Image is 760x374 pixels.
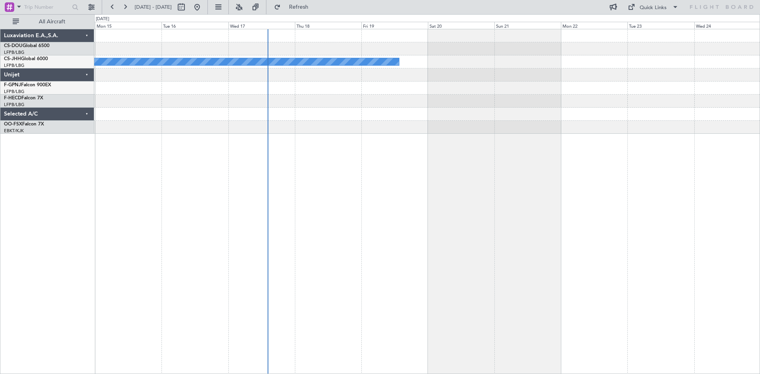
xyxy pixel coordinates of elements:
div: Wed 17 [228,22,295,29]
div: Fri 19 [361,22,428,29]
div: Tue 23 [627,22,694,29]
a: LFPB/LBG [4,102,25,108]
div: Mon 22 [561,22,627,29]
a: EBKT/KJK [4,128,24,134]
span: F-GPNJ [4,83,21,87]
div: [DATE] [96,16,109,23]
button: Refresh [270,1,318,13]
a: LFPB/LBG [4,63,25,68]
span: OO-FSX [4,122,22,127]
div: Tue 16 [161,22,228,29]
a: F-GPNJFalcon 900EX [4,83,51,87]
div: Sun 21 [494,22,561,29]
a: CS-JHHGlobal 6000 [4,57,48,61]
div: Sat 20 [428,22,494,29]
div: Mon 15 [95,22,161,29]
button: Quick Links [624,1,682,13]
span: Refresh [282,4,315,10]
a: CS-DOUGlobal 6500 [4,44,49,48]
span: CS-DOU [4,44,23,48]
button: All Aircraft [9,15,86,28]
span: All Aircraft [21,19,84,25]
span: CS-JHH [4,57,21,61]
span: [DATE] - [DATE] [135,4,172,11]
span: F-HECD [4,96,21,101]
div: Quick Links [640,4,667,12]
input: Trip Number [24,1,70,13]
a: LFPB/LBG [4,89,25,95]
a: LFPB/LBG [4,49,25,55]
a: F-HECDFalcon 7X [4,96,43,101]
div: Thu 18 [295,22,361,29]
a: OO-FSXFalcon 7X [4,122,44,127]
